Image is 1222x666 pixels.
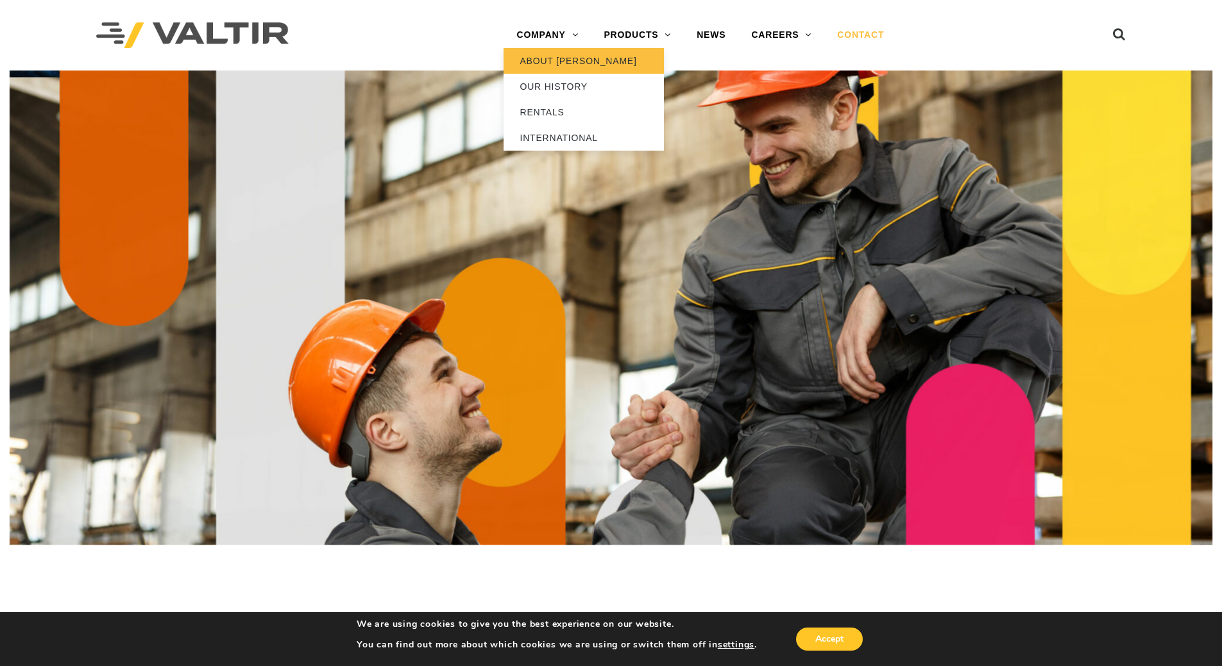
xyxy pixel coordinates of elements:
[96,22,289,49] img: Valtir
[357,639,757,651] p: You can find out more about which cookies we are using or switch them off in .
[504,48,664,74] a: ABOUT [PERSON_NAME]
[504,74,664,99] a: OUR HISTORY
[504,22,591,48] a: COMPANY
[824,22,897,48] a: CONTACT
[591,22,684,48] a: PRODUCTS
[504,99,664,125] a: RENTALS
[504,125,664,151] a: INTERNATIONAL
[10,71,1212,545] img: Contact_1
[684,22,738,48] a: NEWS
[357,619,757,630] p: We are using cookies to give you the best experience on our website.
[796,628,863,651] button: Accept
[738,22,824,48] a: CAREERS
[718,639,754,651] button: settings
